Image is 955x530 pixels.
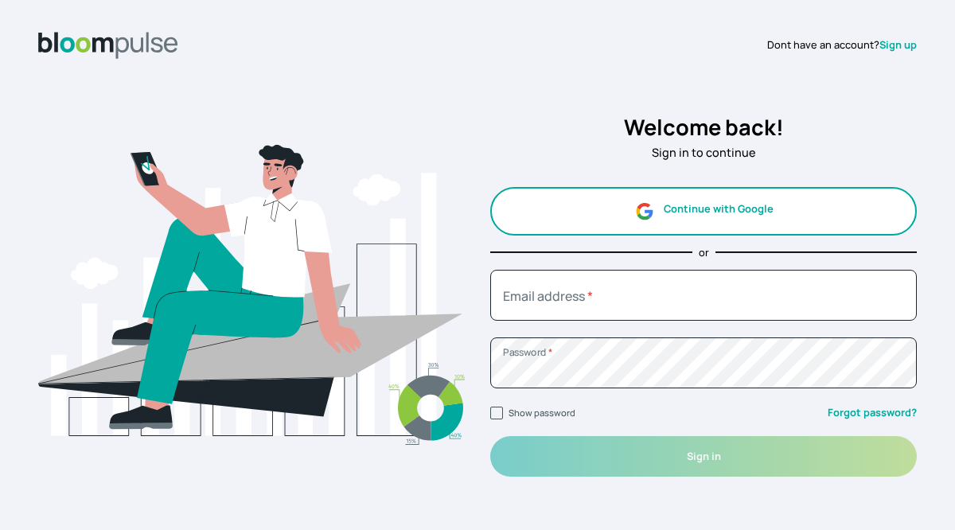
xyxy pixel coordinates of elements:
[699,245,709,260] p: or
[634,201,654,221] img: google.svg
[879,37,917,52] a: Sign up
[38,32,178,59] img: Bloom Logo
[767,37,879,53] span: Dont have an account?
[38,78,465,511] img: signin.svg
[828,405,917,420] a: Forgot password?
[490,436,917,477] button: Sign in
[490,111,917,144] h2: Welcome back!
[509,407,575,419] label: Show password
[490,187,917,236] button: Continue with Google
[490,144,917,162] p: Sign in to continue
